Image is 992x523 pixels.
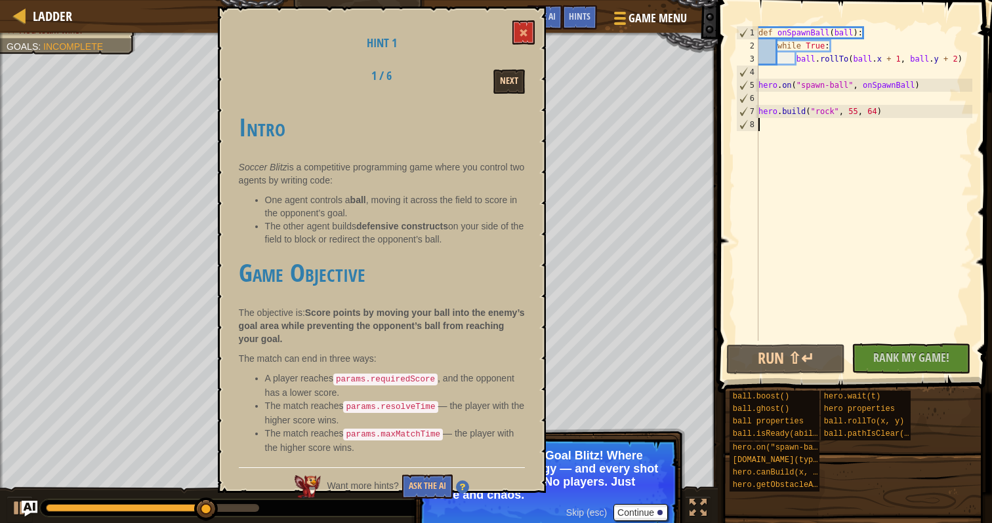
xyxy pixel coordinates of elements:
[265,220,525,246] li: The other agent builds on your side of the field to block or redirect the opponent’s ball.
[733,392,789,401] span: ball.boost()
[333,374,438,385] code: params.requiredScore
[350,195,366,205] strong: ball
[43,41,103,52] span: Incomplete
[239,259,525,286] h1: Game Objective
[402,475,453,499] button: Ask the AI
[367,35,397,51] span: Hint 1
[737,79,758,92] div: 5
[733,417,804,426] span: ball properties
[265,193,525,220] li: One agent controls a , moving it across the field to score in the opponent’s goal.
[38,41,43,52] span: :
[265,399,525,427] li: The match reaches — the player with the higher score wins.
[737,105,758,118] div: 7
[343,429,443,440] code: params.maxMatchTime
[239,306,525,345] p: The objective is:
[26,7,72,25] a: Ladder
[239,352,525,365] p: The match can end in three ways:
[737,92,758,105] div: 6
[33,7,72,25] span: Ladder
[239,162,287,172] em: Soccer Blitz
[327,481,399,492] span: Want more hints?
[873,349,949,366] span: Rank My Game!
[733,429,832,438] span: ball.isReady(ability)
[733,468,823,477] span: hero.canBuild(x, y)
[736,39,758,52] div: 2
[527,5,562,29] button: Ask AI
[736,52,758,66] div: 3
[239,113,525,141] h1: Intro
[493,69,525,94] button: Next
[341,69,423,83] h2: 1 / 6
[824,417,904,426] span: ball.rollTo(x, y)
[824,404,895,414] span: hero properties
[22,501,37,516] button: Ask AI
[733,480,846,490] span: hero.getObstacleAt(x, y)
[265,427,525,454] li: The match reaches — the player with the higher score wins.
[824,392,880,401] span: hero.wait(t)
[566,507,607,518] span: Skip (esc)
[852,343,970,374] button: Rank My Game!
[432,449,665,501] p: Welcome to Golden Goal Blitz! Where soccer meets strategy — and every shot is scripted. No feet. ...
[265,372,525,399] li: A player reaches , and the opponent has a lower score.
[7,41,38,52] span: Goals
[733,455,851,465] span: [DOMAIN_NAME](type, x, y)
[569,10,590,22] span: Hints
[604,5,695,36] button: Game Menu
[239,307,525,344] strong: Score points by moving your ball into the enemy’s goal area while preventing the opponent’s ball ...
[295,475,321,499] img: AI
[629,10,687,27] span: Game Menu
[733,443,846,452] span: hero.on("spawn-ball", f)
[356,221,448,231] strong: defensive constructs
[737,66,758,79] div: 4
[726,344,845,374] button: Run ⇧↵
[737,118,758,131] div: 8
[343,401,438,413] code: params.resolveTime
[456,480,469,494] img: Hint
[733,404,789,414] span: ball.ghost()
[239,161,525,187] p: is a competitive programming game where you control two agents by writing code:
[613,504,668,521] button: Continue
[7,496,33,523] button: ⌘ + P: Play
[685,496,711,523] button: Toggle fullscreen
[737,26,758,39] div: 1
[824,429,928,438] span: ball.pathIsClear(x, y)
